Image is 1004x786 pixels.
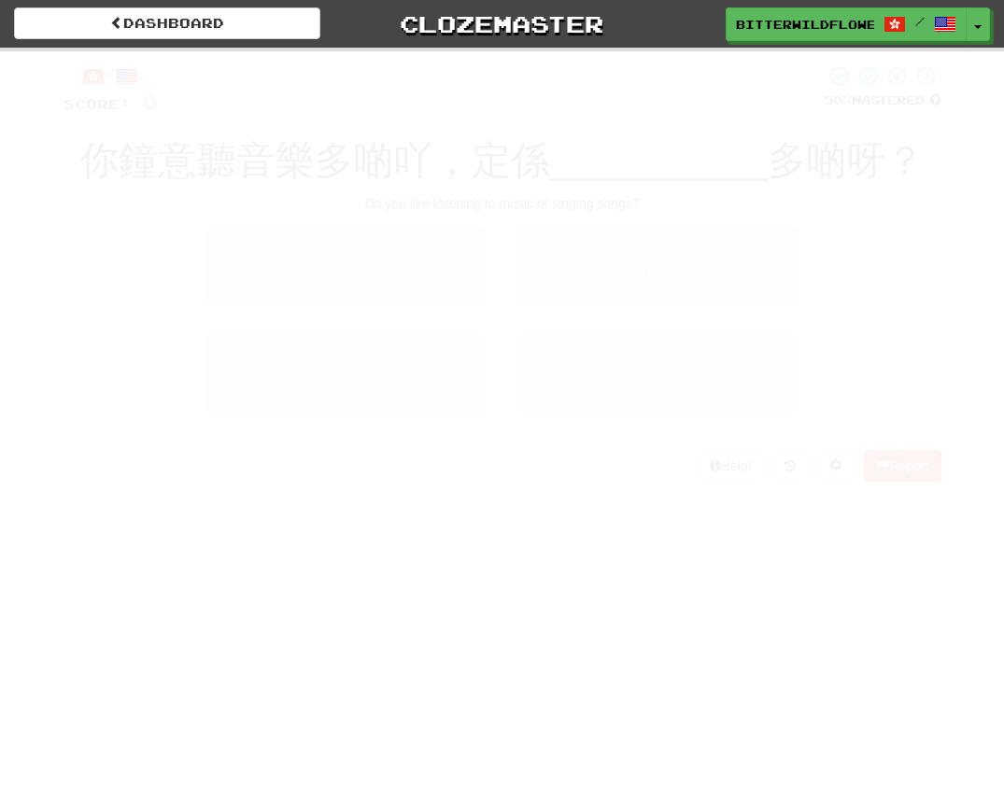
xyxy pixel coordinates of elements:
div: / [64,64,158,88]
button: 1.夜媽媽 [205,226,488,307]
button: Help! [698,450,764,482]
span: 50 % [824,92,852,107]
span: 0 [304,49,320,72]
span: 10 [795,49,827,72]
a: BitterWildflower6566 / [726,7,967,41]
span: 多啲呀？ [768,138,925,182]
a: Dashboard [14,7,320,39]
span: __________ [550,138,769,182]
span: 你鐘意聽音樂多啲吖，定係 [79,138,550,182]
span: / [915,15,925,28]
span: Score: [64,96,131,112]
button: Round history (alt+y) [772,450,808,482]
div: Do you like listening to music or singing songs? [64,194,941,213]
span: 0 [142,90,158,113]
a: Clozemaster [348,7,655,40]
span: 貪婪 [637,359,689,388]
small: 3 . [315,371,326,386]
div: Mastered [824,92,941,109]
span: 唱歌 [326,359,378,388]
button: 3.唱歌 [205,333,488,414]
span: 捉姦 [637,252,689,281]
button: 2.捉姦 [516,226,799,307]
small: 4 . [626,371,637,386]
button: 4.貪婪 [516,333,799,414]
button: Report [864,450,940,482]
small: 1 . [302,263,313,278]
span: 0 [576,49,592,72]
span: BitterWildflower6566 [736,16,874,33]
small: 2 . [626,263,637,278]
span: 夜媽媽 [313,252,391,281]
